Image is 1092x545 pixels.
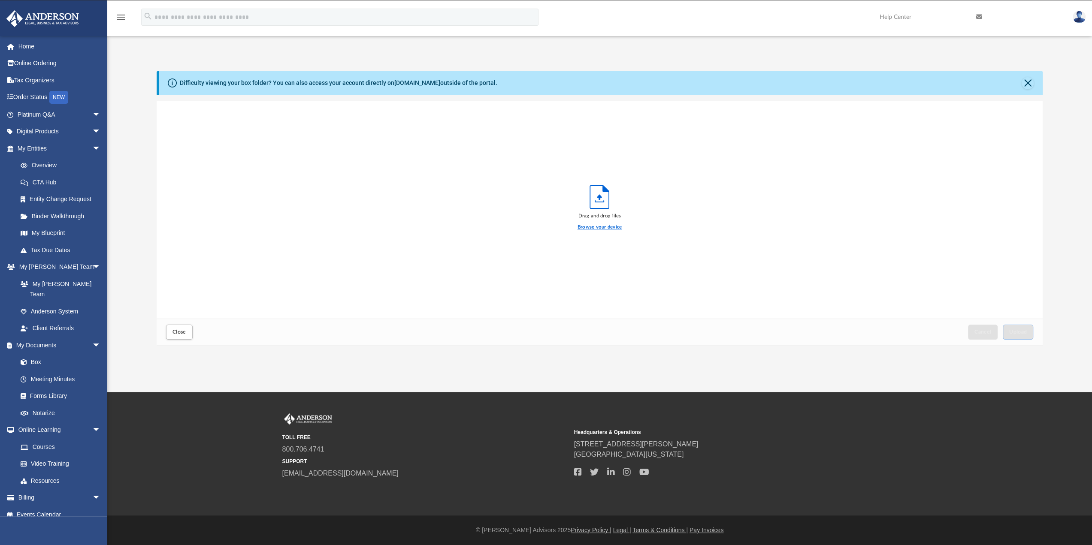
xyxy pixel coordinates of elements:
[107,526,1092,535] div: © [PERSON_NAME] Advisors 2025
[613,527,631,533] a: Legal |
[157,101,1043,345] div: Upload
[12,174,114,191] a: CTA Hub
[12,455,105,473] a: Video Training
[6,55,114,72] a: Online Ordering
[6,123,114,140] a: Digital Productsarrow_drop_down
[1009,329,1027,334] span: Upload
[578,223,622,231] label: Browse your device
[12,370,109,388] a: Meeting Minutes
[12,388,105,405] a: Forms Library
[6,489,114,506] a: Billingarrow_drop_down
[92,422,109,439] span: arrow_drop_down
[6,38,114,55] a: Home
[157,101,1043,319] div: grid
[12,241,114,259] a: Tax Due Dates
[690,527,723,533] a: Pay Invoices
[12,404,109,422] a: Notarize
[12,320,109,337] a: Client Referrals
[12,208,114,225] a: Binder Walkthrough
[12,225,109,242] a: My Blueprint
[92,259,109,276] span: arrow_drop_down
[282,446,324,453] a: 800.706.4741
[166,325,193,340] button: Close
[143,12,153,21] i: search
[632,527,688,533] a: Terms & Conditions |
[578,212,622,220] div: Drag and drop files
[282,470,399,477] a: [EMAIL_ADDRESS][DOMAIN_NAME]
[571,527,611,533] a: Privacy Policy |
[282,458,568,465] small: SUPPORT
[1073,11,1086,23] img: User Pic
[92,123,109,141] span: arrow_drop_down
[574,440,699,448] a: [STREET_ADDRESS][PERSON_NAME]
[282,413,334,425] img: Anderson Advisors Platinum Portal
[92,337,109,354] span: arrow_drop_down
[12,275,105,303] a: My [PERSON_NAME] Team
[4,10,82,27] img: Anderson Advisors Platinum Portal
[6,506,114,523] a: Events Calendar
[974,329,992,334] span: Cancel
[282,434,568,441] small: TOLL FREE
[92,489,109,507] span: arrow_drop_down
[180,78,497,87] div: Difficulty viewing your box folder? You can also access your account directly on outside of the p...
[12,472,109,489] a: Resources
[12,157,114,174] a: Overview
[394,79,440,86] a: [DOMAIN_NAME]
[49,91,68,104] div: NEW
[574,451,684,458] a: [GEOGRAPHIC_DATA][US_STATE]
[92,106,109,123] span: arrow_drop_down
[6,72,114,89] a: Tax Organizers
[12,303,109,320] a: Anderson System
[1003,325,1034,340] button: Upload
[12,354,105,371] a: Box
[6,422,109,439] a: Online Learningarrow_drop_down
[92,140,109,157] span: arrow_drop_down
[574,428,860,436] small: Headquarters & Operations
[6,337,109,354] a: My Documentsarrow_drop_down
[968,325,998,340] button: Cancel
[1022,77,1034,89] button: Close
[6,89,114,106] a: Order StatusNEW
[6,106,114,123] a: Platinum Q&Aarrow_drop_down
[6,140,114,157] a: My Entitiesarrow_drop_down
[116,16,126,22] a: menu
[6,259,109,276] a: My [PERSON_NAME] Teamarrow_drop_down
[12,191,114,208] a: Entity Change Request
[12,438,109,455] a: Courses
[172,329,186,334] span: Close
[116,12,126,22] i: menu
